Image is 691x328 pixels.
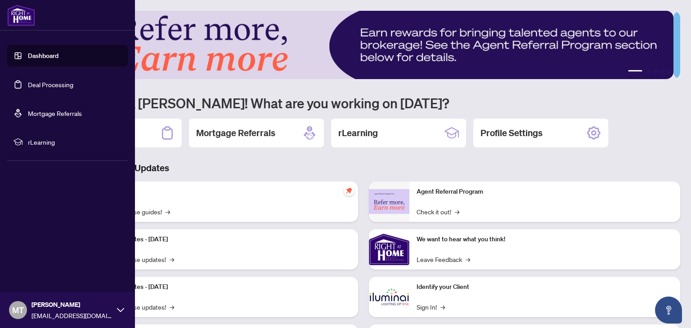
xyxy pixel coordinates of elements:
h1: Welcome back [PERSON_NAME]! What are you working on [DATE]? [47,94,680,111]
a: Dashboard [28,52,58,60]
p: Identify your Client [417,282,673,292]
img: Agent Referral Program [369,189,409,214]
a: Mortgage Referrals [28,109,82,117]
a: Leave Feedback→ [417,254,470,264]
h2: Profile Settings [480,127,543,139]
p: Platform Updates - [DATE] [94,235,351,244]
h2: rLearning [338,127,378,139]
span: [EMAIL_ADDRESS][DOMAIN_NAME] [31,310,112,320]
span: → [170,302,174,312]
a: Sign In!→ [417,302,445,312]
a: Check it out!→ [417,207,459,217]
img: logo [7,4,35,26]
h3: Brokerage & Industry Updates [47,162,680,174]
p: Platform Updates - [DATE] [94,282,351,292]
span: → [440,302,445,312]
span: MT [12,304,24,316]
button: 1 [628,70,642,74]
img: Slide 0 [47,11,673,79]
span: → [166,207,170,217]
h2: Mortgage Referrals [196,127,275,139]
span: → [170,254,174,264]
span: → [466,254,470,264]
button: 2 [646,70,650,74]
span: pushpin [344,185,354,196]
button: 4 [660,70,664,74]
a: Deal Processing [28,80,73,89]
p: Agent Referral Program [417,187,673,197]
span: [PERSON_NAME] [31,300,112,310]
p: Self-Help [94,187,351,197]
button: 5 [668,70,671,74]
button: Open asap [655,297,682,324]
span: → [455,207,459,217]
p: We want to hear what you think! [417,235,673,244]
span: rLearning [28,137,121,147]
img: We want to hear what you think! [369,229,409,270]
img: Identify your Client [369,277,409,317]
button: 3 [653,70,657,74]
